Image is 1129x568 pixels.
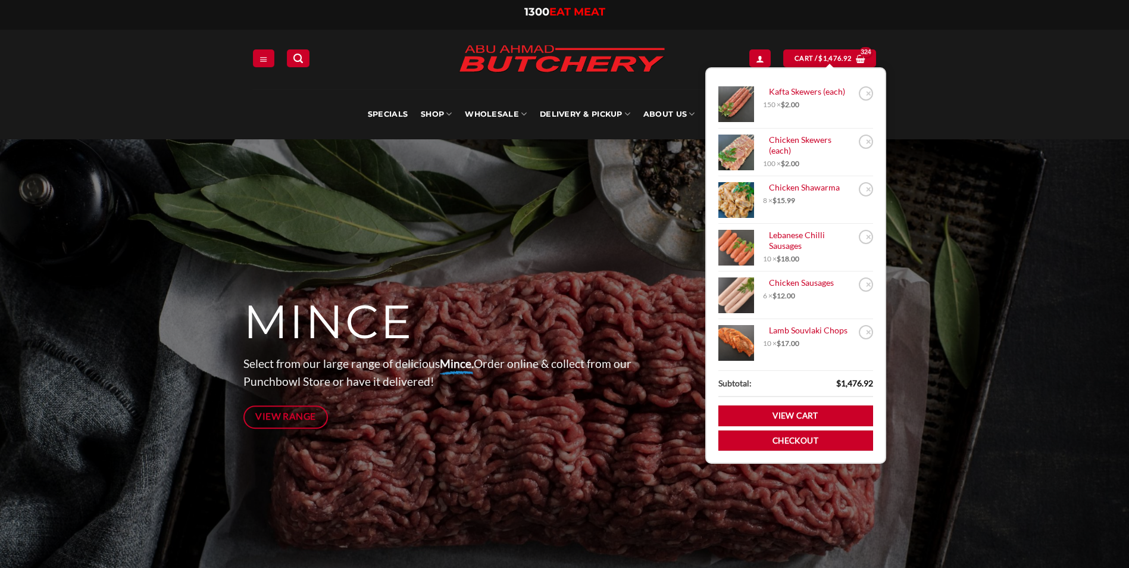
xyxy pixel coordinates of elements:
span: 1300 [524,5,549,18]
bdi: 1,476.92 [836,378,873,388]
span: MINCE [243,294,413,351]
a: View cart [783,49,876,67]
bdi: 18.00 [777,254,799,263]
img: Abu Ahmad Butchery [449,37,675,82]
span: 10 × [763,254,799,264]
span: $ [777,254,781,263]
span: 10 × [763,339,799,348]
span: $ [818,53,822,64]
span: View Range [255,409,316,424]
a: Chicken Skewers (each) [763,135,855,157]
span: $ [773,196,777,205]
a: Chicken Shawarma [763,182,855,193]
a: Search [287,49,309,67]
bdi: 12.00 [773,291,795,300]
span: $ [777,339,781,348]
a: Remove Chicken Sausages from cart [859,277,873,292]
a: Chicken Sausages [763,277,855,288]
bdi: 17.00 [777,339,799,348]
a: Lebanese Chilli Sausages [763,230,855,252]
a: Lamb Souvlaki Chops [763,325,855,336]
span: $ [836,378,841,388]
span: 100 × [763,159,799,168]
bdi: 15.99 [773,196,795,205]
a: Remove Lebanese Chilli Sausages from cart [859,230,873,244]
a: Remove Kafta Skewers (each) from cart [859,86,873,101]
a: Remove Chicken Shawarma from cart [859,182,873,196]
span: EAT MEAT [549,5,605,18]
span: 6 × [763,291,795,301]
a: Menu [253,49,274,67]
bdi: 2.00 [781,100,799,109]
a: Remove Chicken Skewers (each) from cart [859,135,873,149]
a: View cart [718,405,873,426]
a: About Us [643,89,695,139]
strong: Mince. [440,357,474,370]
a: Checkout [718,430,873,451]
a: SHOP [421,89,452,139]
a: View Range [243,405,329,429]
bdi: 1,476.92 [818,54,852,62]
span: Cart / [795,53,852,64]
span: $ [781,100,785,109]
a: Remove Lamb Souvlaki Chops from cart [859,325,873,339]
bdi: 2.00 [781,159,799,168]
a: Delivery & Pickup [540,89,630,139]
a: Kafta Skewers (each) [763,86,855,97]
span: $ [773,291,777,300]
span: $ [781,159,785,168]
a: Login [749,49,771,67]
span: 150 × [763,100,799,110]
strong: Subtotal: [718,377,752,391]
span: Select from our large range of delicious Order online & collect from our Punchbowl Store or have ... [243,357,631,389]
a: Wholesale [465,89,527,139]
a: 1300EAT MEAT [524,5,605,18]
a: Specials [368,89,408,139]
span: 8 × [763,196,795,205]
